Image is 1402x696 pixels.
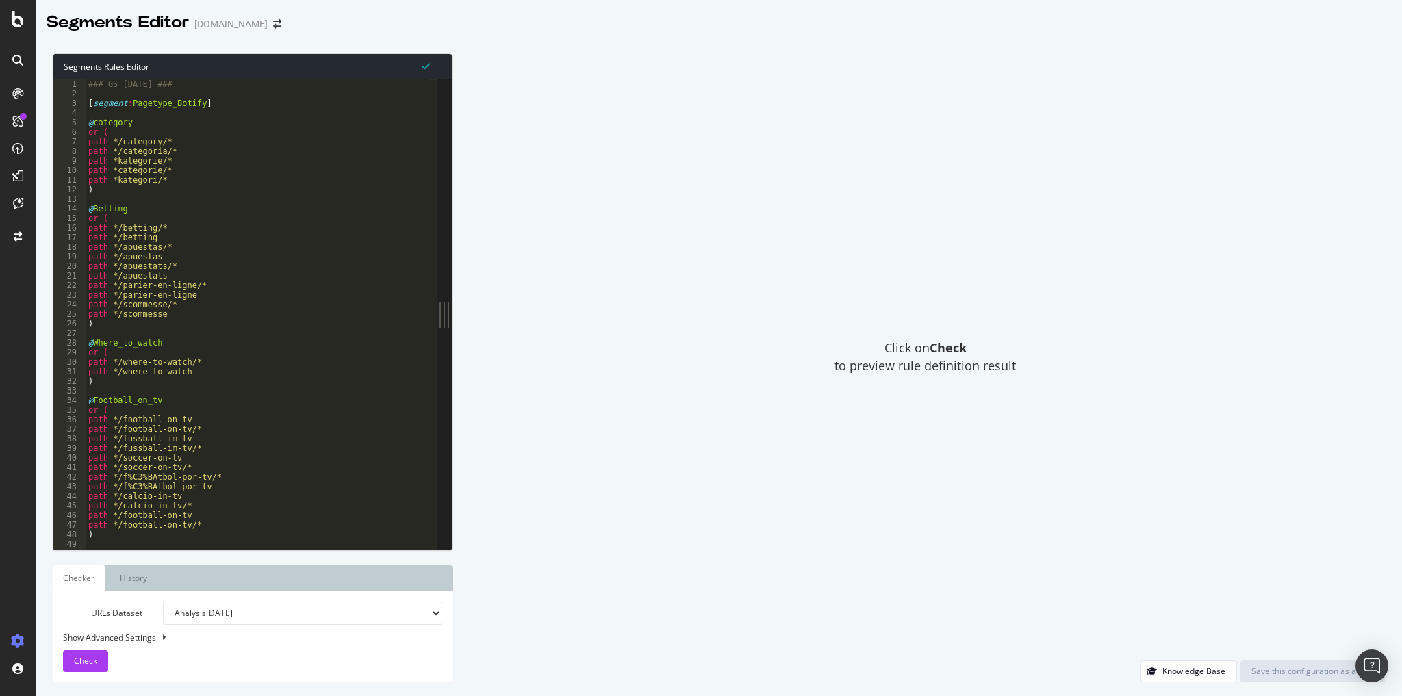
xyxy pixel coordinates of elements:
[63,650,108,672] button: Check
[53,539,86,549] div: 49
[53,108,86,118] div: 4
[53,405,86,415] div: 35
[53,511,86,520] div: 46
[53,602,153,625] label: URLs Dataset
[53,223,86,233] div: 16
[1355,649,1388,682] div: Open Intercom Messenger
[53,290,86,300] div: 23
[273,19,281,29] div: arrow-right-arrow-left
[53,79,86,89] div: 1
[53,376,86,386] div: 32
[53,214,86,223] div: 15
[53,501,86,511] div: 45
[53,281,86,290] div: 22
[53,194,86,204] div: 13
[53,424,86,434] div: 37
[53,233,86,242] div: 17
[53,261,86,271] div: 20
[53,185,86,194] div: 12
[109,565,158,591] a: History
[53,156,86,166] div: 9
[53,530,86,539] div: 48
[74,655,97,667] span: Check
[53,146,86,156] div: 8
[1251,665,1374,677] div: Save this configuration as active
[53,520,86,530] div: 47
[53,89,86,99] div: 2
[53,549,86,558] div: 50
[834,339,1016,374] span: Click on to preview rule definition result
[53,386,86,396] div: 33
[47,11,189,34] div: Segments Editor
[53,271,86,281] div: 21
[53,137,86,146] div: 7
[53,472,86,482] div: 42
[53,252,86,261] div: 19
[1240,660,1385,682] button: Save this configuration as active
[53,632,432,643] div: Show Advanced Settings
[53,309,86,319] div: 25
[53,54,452,79] div: Segments Rules Editor
[53,357,86,367] div: 30
[53,118,86,127] div: 5
[53,482,86,491] div: 43
[930,339,967,356] strong: Check
[53,99,86,108] div: 3
[53,338,86,348] div: 28
[1140,665,1237,677] a: Knowledge Base
[422,60,430,73] span: Syntax is valid
[1140,660,1237,682] button: Knowledge Base
[53,491,86,501] div: 44
[194,17,268,31] div: [DOMAIN_NAME]
[53,175,86,185] div: 11
[1162,665,1225,677] div: Knowledge Base
[53,127,86,137] div: 6
[53,166,86,175] div: 10
[53,396,86,405] div: 34
[53,434,86,443] div: 38
[53,415,86,424] div: 36
[53,348,86,357] div: 29
[53,453,86,463] div: 40
[53,319,86,328] div: 26
[53,367,86,376] div: 31
[53,204,86,214] div: 14
[53,300,86,309] div: 24
[53,463,86,472] div: 41
[53,242,86,252] div: 18
[53,328,86,338] div: 27
[53,443,86,453] div: 39
[53,565,105,591] a: Checker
